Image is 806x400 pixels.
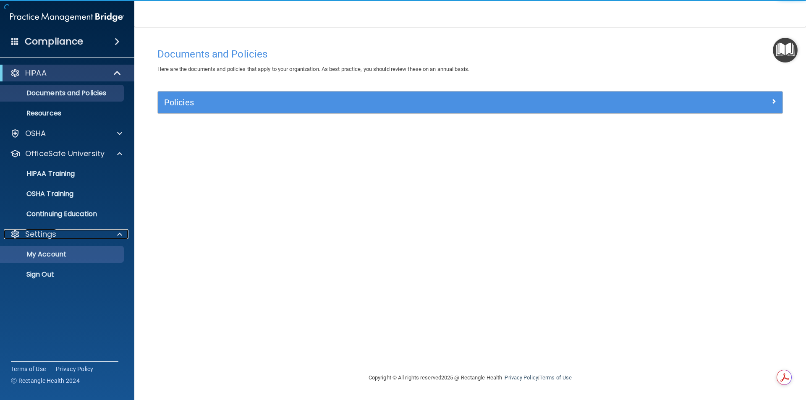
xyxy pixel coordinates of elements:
p: HIPAA Training [5,170,75,178]
h5: Policies [164,98,620,107]
a: Privacy Policy [56,365,94,373]
a: Privacy Policy [505,374,538,381]
h4: Compliance [25,36,83,47]
a: Terms of Use [11,365,46,373]
p: My Account [5,250,120,259]
a: Terms of Use [539,374,572,381]
a: OfficeSafe University [10,149,122,159]
p: OfficeSafe University [25,149,105,159]
span: Ⓒ Rectangle Health 2024 [11,376,80,385]
button: Open Resource Center [773,38,798,63]
p: OSHA [25,128,46,139]
div: Copyright © All rights reserved 2025 @ Rectangle Health | | [317,364,623,391]
a: Settings [10,229,122,239]
p: OSHA Training [5,190,73,198]
p: Settings [25,229,56,239]
p: Continuing Education [5,210,120,218]
img: PMB logo [10,9,124,26]
p: Resources [5,109,120,118]
a: OSHA [10,128,122,139]
p: HIPAA [25,68,47,78]
a: Policies [164,96,776,109]
p: Sign Out [5,270,120,279]
span: Here are the documents and policies that apply to your organization. As best practice, you should... [157,66,469,72]
a: HIPAA [10,68,122,78]
h4: Documents and Policies [157,49,783,60]
p: Documents and Policies [5,89,120,97]
iframe: Drift Widget Chat Controller [661,340,796,374]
